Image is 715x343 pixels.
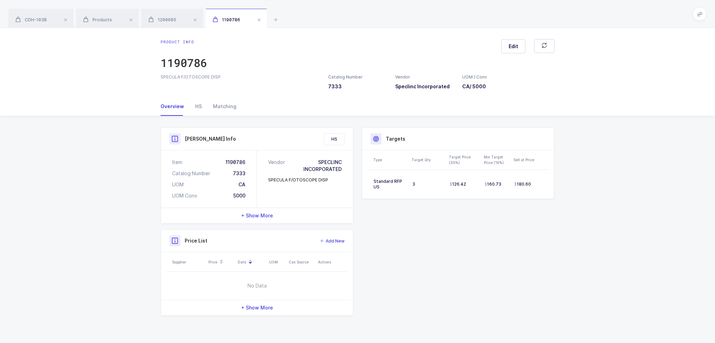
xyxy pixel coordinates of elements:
[185,135,236,142] h3: [PERSON_NAME] Info
[172,181,184,188] div: UOM
[386,135,405,142] h3: Targets
[395,83,454,90] h3: Speclinc Incorporated
[208,256,234,268] div: Price
[269,259,285,265] div: UOM
[485,181,501,187] span: 160.73
[395,74,454,80] div: Vendor
[213,17,240,22] span: 1190786
[470,83,486,89] span: / 5000
[161,39,207,45] div: Product info
[374,179,402,189] span: Standard RFP US
[212,275,302,296] span: No Data
[161,74,320,80] div: SPECULA F/OTOSCOPE DISP
[185,237,207,244] h3: Price List
[318,259,345,265] div: Actions
[320,238,345,245] button: Add New
[412,157,445,163] div: Target Qty
[373,157,407,163] div: Type
[268,159,288,173] div: Vendor
[241,212,273,219] span: + Show More
[514,181,531,187] span: 180.60
[462,83,487,90] h3: CA
[449,154,480,165] div: Target Price (30%)
[501,39,525,53] button: Edit
[83,17,112,22] span: Products
[514,157,546,163] div: Sell at Price
[412,181,415,187] span: 3
[207,97,236,116] div: Matching
[324,134,344,145] div: HS
[161,97,190,116] div: Overview
[172,192,197,199] div: UOM Conv
[148,17,176,22] span: 1200685
[15,17,47,22] span: CDH-103B
[289,259,314,265] div: Can Source
[450,181,466,187] span: 126.42
[484,154,509,165] div: Min Target Price (19%)
[172,259,204,265] div: Supplier
[509,43,518,50] span: Edit
[238,256,265,268] div: Date
[190,97,207,116] div: HS
[462,74,487,80] div: UOM / Conv
[288,159,342,173] div: SPECLINC INCORPORATED
[233,192,245,199] div: 5000
[268,177,328,183] div: SPECULA F/OTOSCOPE DISP
[161,208,353,223] div: + Show More
[326,238,345,245] span: Add New
[161,300,353,315] div: + Show More
[241,304,273,311] span: + Show More
[238,181,245,188] div: CA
